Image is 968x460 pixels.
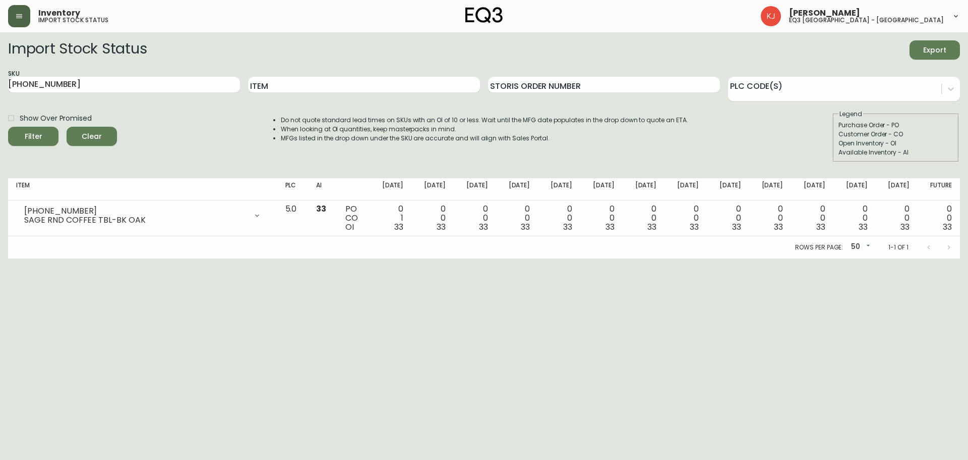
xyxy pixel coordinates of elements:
h5: import stock status [38,17,108,23]
th: [DATE] [538,178,580,200]
span: 33 [394,221,403,233]
div: [PHONE_NUMBER] [24,207,247,216]
div: Purchase Order - PO [838,121,953,130]
div: 0 0 [799,205,825,232]
div: 0 0 [757,205,783,232]
th: [DATE] [496,178,538,200]
th: [DATE] [411,178,454,200]
th: Future [918,178,960,200]
legend: Legend [838,110,863,119]
span: 33 [774,221,783,233]
span: 33 [479,221,488,233]
li: MFGs listed in the drop down under the SKU are accurate and will align with Sales Portal. [281,134,688,143]
div: 0 0 [841,205,868,232]
div: Filter [25,130,42,143]
div: 0 0 [588,205,615,232]
div: 0 0 [546,205,572,232]
th: Item [8,178,277,200]
p: 1-1 of 1 [888,243,909,252]
span: Inventory [38,9,80,17]
div: [PHONE_NUMBER]SAGE RND COFFEE TBL-BK OAK [16,205,269,227]
button: Filter [8,127,58,146]
li: When looking at OI quantities, keep masterpacks in mind. [281,125,688,134]
td: 5.0 [277,200,308,236]
div: 0 0 [673,205,699,232]
span: [PERSON_NAME] [789,9,860,17]
span: 33 [943,221,952,233]
th: [DATE] [580,178,623,200]
div: 0 0 [419,205,446,232]
span: Clear [75,130,109,143]
span: 33 [647,221,656,233]
li: Do not quote standard lead times on SKUs with an OI of 10 or less. Wait until the MFG date popula... [281,116,688,125]
img: logo [465,7,503,23]
span: Show Over Promised [20,113,92,124]
span: 33 [606,221,615,233]
span: 33 [563,221,572,233]
div: 0 0 [631,205,657,232]
th: [DATE] [749,178,792,200]
th: [DATE] [876,178,918,200]
button: Export [910,40,960,60]
span: Export [918,44,952,57]
th: [DATE] [707,178,749,200]
span: 33 [521,221,530,233]
span: 33 [437,221,446,233]
div: Open Inventory - OI [838,139,953,148]
th: [DATE] [623,178,665,200]
span: 33 [690,221,699,233]
div: 0 0 [926,205,952,232]
div: 0 0 [504,205,530,232]
span: 33 [732,221,741,233]
th: PLC [277,178,308,200]
span: 33 [900,221,910,233]
th: [DATE] [454,178,496,200]
div: 0 0 [884,205,910,232]
button: Clear [67,127,117,146]
th: AI [308,178,337,200]
th: [DATE] [791,178,833,200]
h2: Import Stock Status [8,40,147,60]
th: [DATE] [664,178,707,200]
h5: eq3 [GEOGRAPHIC_DATA] - [GEOGRAPHIC_DATA] [789,17,944,23]
span: 33 [316,203,326,215]
th: [DATE] [833,178,876,200]
div: SAGE RND COFFEE TBL-BK OAK [24,216,247,225]
span: 33 [859,221,868,233]
div: 0 0 [462,205,488,232]
span: OI [345,221,354,233]
th: [DATE] [370,178,412,200]
div: Available Inventory - AI [838,148,953,157]
div: PO CO [345,205,361,232]
img: 24a625d34e264d2520941288c4a55f8e [761,6,781,26]
span: 33 [816,221,825,233]
div: 0 1 [378,205,404,232]
p: Rows per page: [795,243,843,252]
div: 0 0 [715,205,741,232]
div: 50 [847,239,872,255]
div: Customer Order - CO [838,130,953,139]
